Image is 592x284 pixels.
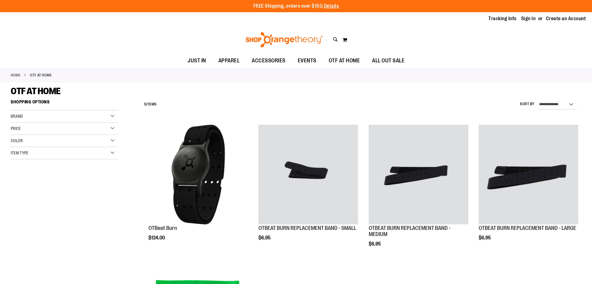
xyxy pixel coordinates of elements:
[488,15,517,22] a: Tracking Info
[11,72,20,78] a: Home
[148,225,177,231] a: OTBeat Burn
[218,54,240,68] span: APPAREL
[479,225,576,231] a: OTBEAT BURN REPLACEMENT BAND - LARGE
[520,101,535,107] label: Sort By
[324,3,339,9] a: Details
[253,3,339,10] p: FREE Shipping, orders over $150.
[11,114,23,119] span: Brand
[479,125,578,224] img: OTBEAT BURN REPLACEMENT BAND - LARGE
[521,15,536,22] a: Sign In
[369,125,468,224] img: OTBEAT BURN REPLACEMENT BAND - MEDIUM
[11,126,21,131] span: Price
[546,15,586,22] a: Create an Account
[148,125,248,225] a: Main view of OTBeat Burn 6.0-C
[11,150,28,155] span: Item Type
[372,54,404,68] span: ALL OUT SALE
[11,97,118,110] strong: Shopping Options
[252,54,286,68] span: ACCESSORIES
[148,125,248,224] img: Main view of OTBeat Burn 6.0-C
[298,54,316,68] span: EVENTS
[188,54,206,68] span: JUST IN
[258,225,356,231] a: OTBEAT BURN REPLACEMENT BAND - SMALL
[369,241,382,247] span: $6.95
[245,32,324,47] img: Shop Orangetheory
[329,54,360,68] span: OTF AT HOME
[11,138,23,143] span: Color
[479,125,578,225] a: OTBEAT BURN REPLACEMENT BAND - LARGE
[476,122,581,256] div: product
[258,125,358,224] img: OTBEAT BURN REPLACEMENT BAND - SMALL
[258,125,358,225] a: OTBEAT BURN REPLACEMENT BAND - SMALL
[258,235,272,241] span: $6.95
[369,125,468,225] a: OTBEAT BURN REPLACEMENT BAND - MEDIUM
[369,225,451,237] a: OTBEAT BURN REPLACEMENT BAND - MEDIUM
[479,235,492,241] span: $6.95
[148,235,166,241] span: $124.00
[145,122,251,256] div: product
[144,102,147,106] span: 5
[30,72,52,78] strong: OTF AT HOME
[11,86,61,96] span: OTF AT HOME
[255,122,361,256] div: product
[144,100,157,109] h2: Items
[366,122,471,262] div: product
